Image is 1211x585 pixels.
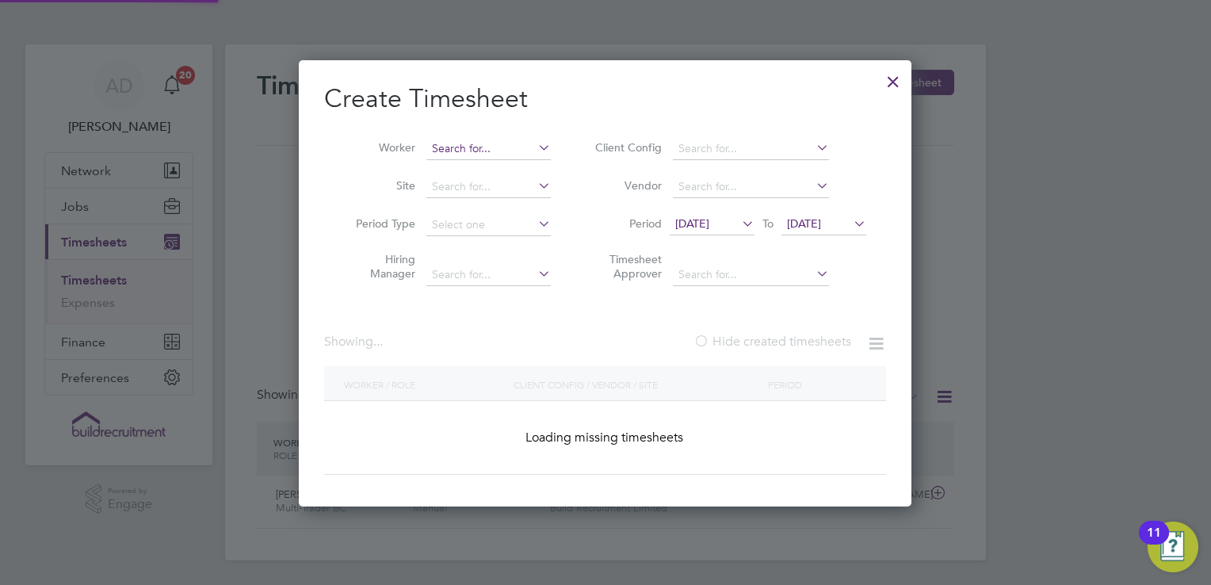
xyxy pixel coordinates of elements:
label: Hide created timesheets [693,334,851,350]
label: Vendor [590,178,662,193]
div: Showing [324,334,386,350]
span: To [758,213,778,234]
label: Site [344,178,415,193]
label: Hiring Manager [344,252,415,281]
div: 11 [1147,533,1161,553]
input: Search for... [673,176,829,198]
label: Worker [344,140,415,155]
input: Search for... [673,264,829,286]
input: Search for... [426,138,551,160]
input: Search for... [673,138,829,160]
span: ... [373,334,383,350]
h2: Create Timesheet [324,82,886,116]
span: [DATE] [675,216,709,231]
input: Select one [426,214,551,236]
label: Period Type [344,216,415,231]
label: Timesheet Approver [590,252,662,281]
label: Client Config [590,140,662,155]
input: Search for... [426,176,551,198]
input: Search for... [426,264,551,286]
span: [DATE] [787,216,821,231]
label: Period [590,216,662,231]
button: Open Resource Center, 11 new notifications [1148,522,1198,572]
